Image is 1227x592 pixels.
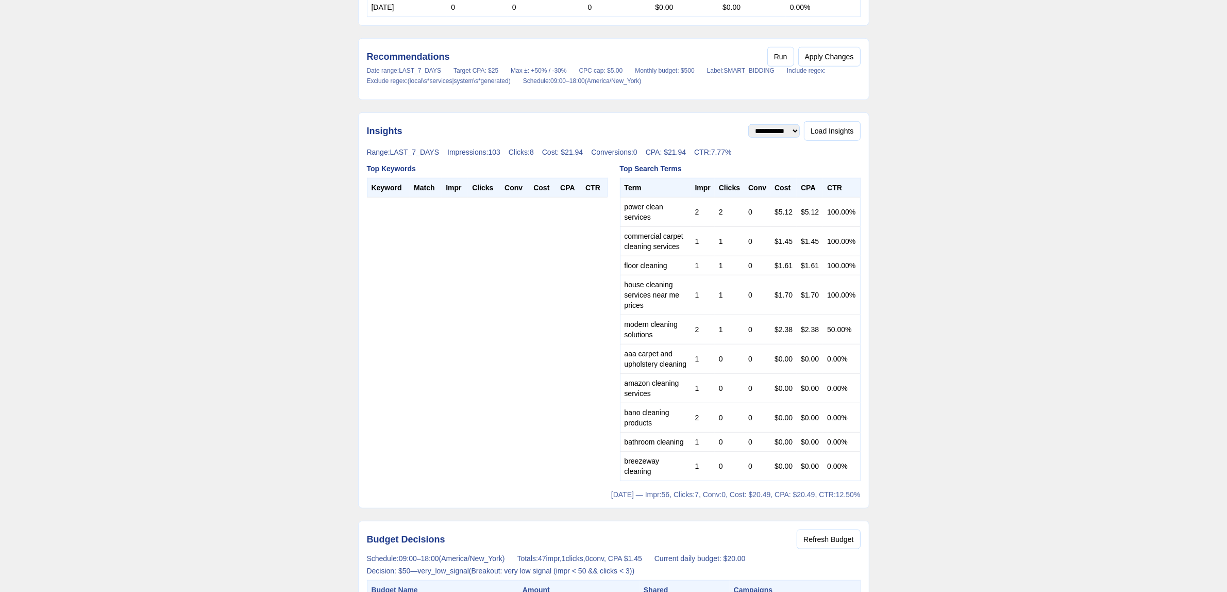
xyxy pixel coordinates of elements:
td: 0 [715,433,744,452]
td: 1 [691,452,715,481]
td: 0 [715,374,744,403]
td: 0 [744,452,770,481]
td: 2 [715,198,744,227]
td: $ 0.00 [770,403,797,433]
td: 100.00 % [823,256,860,275]
td: modern cleaning solutions [620,315,691,344]
td: 100.00 % [823,275,860,315]
td: $ 1.45 [770,227,797,256]
td: 0 [744,315,770,344]
th: CTR [823,178,860,198]
span: CTR: 7.77 % [694,148,731,156]
span: [DATE] — Impr: 56 , Clicks: 7 , Conv: 0 , Cost: $ 20.49 , CPA: $ 20.49 , CTR: 12.50 % [611,490,861,499]
td: 1 [691,275,715,315]
span: Impressions: 103 [447,148,500,156]
td: $ 0.00 [797,403,823,433]
th: Conv [744,178,770,198]
td: $ 0.00 [797,344,823,374]
td: commercial carpet cleaning services [620,227,691,256]
td: $ 1.70 [770,275,797,315]
td: 1 [715,315,744,344]
span: Cost: $ 21.94 [542,148,583,156]
span: Label: SMART_BIDDING [707,67,775,75]
td: 1 [715,256,744,275]
td: 50.00 % [823,315,860,344]
th: Cost [529,178,556,198]
span: Monthly budget: $ 500 [635,67,694,75]
th: Cost [770,178,797,198]
h2: Insights [367,124,402,138]
td: $ 0.00 [770,452,797,481]
th: Clicks [468,178,500,198]
td: 0 [715,452,744,481]
td: $ 1.61 [797,256,823,275]
th: Conv [500,178,529,198]
span: Schedule: 09:00 – 18:00 ( America/New_York ) [523,77,642,85]
td: 0.00 % [823,403,860,433]
span: Include regex: [787,67,826,75]
td: 0.00 % [823,374,860,403]
td: 1 [691,256,715,275]
td: bano cleaning products [620,403,691,433]
span: CPA: $ 21.94 [646,148,686,156]
td: 0 [744,227,770,256]
td: $ 0.00 [770,433,797,452]
td: 1 [715,275,744,315]
h3: Top Search Terms [620,163,861,174]
td: 0 [744,403,770,433]
td: 0 [715,344,744,374]
h3: Top Keywords [367,163,608,174]
span: Schedule: 09:00 – 18:00 ( America/New_York ) [367,553,505,564]
td: $ 2.38 [797,315,823,344]
th: Impr [442,178,468,198]
td: $ 0.00 [797,433,823,452]
h2: Recommendations [367,50,450,64]
button: Load Insights [804,121,860,141]
td: bathroom cleaning [620,433,691,452]
td: breezeway cleaning [620,452,691,481]
span: Totals: 47 impr, 1 clicks, 0 conv, CPA $ 1.45 [517,553,642,564]
td: 1 [691,344,715,374]
td: 2 [691,403,715,433]
td: 0 [744,275,770,315]
span: Target CPA: $ 25 [453,67,498,75]
td: 0.00 % [823,344,860,374]
td: 2 [691,315,715,344]
span: Max ±: + 50 % / - 30 % [511,67,566,75]
th: Term [620,178,691,198]
td: $ 1.45 [797,227,823,256]
td: 0 [744,198,770,227]
td: 100.00 % [823,227,860,256]
span: Current daily budget: $ 20.00 [654,553,746,564]
td: $ 5.12 [797,198,823,227]
td: 1 [691,374,715,403]
th: Match [410,178,442,198]
th: Clicks [715,178,744,198]
td: floor cleaning [620,256,691,275]
span: Date range: LAST_7_DAYS [367,67,442,75]
button: Refresh Budget [797,530,860,549]
button: Apply Changes [798,47,861,67]
td: 0 [744,256,770,275]
td: $ 0.00 [797,374,823,403]
th: CPA [556,178,581,198]
span: Decision: $ 50 — very_low_signal ( Breakout: very low signal (impr < 50 && clicks < 3) ) [367,566,635,576]
span: Clicks: 8 [509,148,534,156]
td: 1 [691,433,715,452]
td: 0 [744,374,770,403]
th: Impr [691,178,715,198]
span: Range: LAST_7_DAYS [367,148,440,156]
td: amazon cleaning services [620,374,691,403]
span: Exclude regex: (local\s*services|system\s*generated) [367,77,511,85]
span: Conversions: 0 [591,148,637,156]
td: 0.00 % [823,433,860,452]
td: $ 0.00 [770,344,797,374]
td: 0 [744,433,770,452]
td: $ 1.70 [797,275,823,315]
td: power clean services [620,198,691,227]
td: $ 1.61 [770,256,797,275]
span: CPC cap: $ 5.00 [579,67,623,75]
td: 0 [715,403,744,433]
td: 0 [744,344,770,374]
th: CPA [797,178,823,198]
